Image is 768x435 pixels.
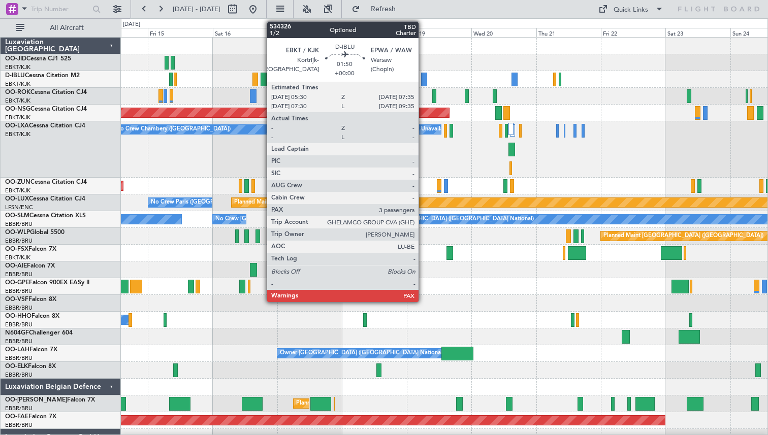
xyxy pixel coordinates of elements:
a: EBBR/BRU [5,405,33,412]
span: OO-LAH [5,347,29,353]
input: Trip Number [31,2,89,17]
div: A/C Unavailable [409,122,452,137]
div: Planned Maint [GEOGRAPHIC_DATA] ([GEOGRAPHIC_DATA]) [603,228,763,244]
span: OO-ZUN [5,179,30,185]
div: No Crew Chambery ([GEOGRAPHIC_DATA]) [116,122,231,137]
span: OO-JID [5,56,26,62]
span: OO-FAE [5,414,28,420]
span: OO-VSF [5,296,28,303]
div: Tue 19 [407,28,471,37]
div: Sat 16 [213,28,277,37]
a: OO-WLPGlobal 5500 [5,229,65,236]
span: OO-GPE [5,280,29,286]
button: Quick Links [593,1,668,17]
a: EBBR/BRU [5,421,33,429]
span: OO-SLM [5,213,29,219]
span: OO-WLP [5,229,30,236]
a: OO-SLMCessna Citation XLS [5,213,86,219]
a: OO-NSGCessna Citation CJ4 [5,106,87,112]
a: EBBR/BRU [5,338,33,345]
a: EBBR/BRU [5,371,33,379]
span: OO-[PERSON_NAME] [5,397,67,403]
div: Planned Maint [GEOGRAPHIC_DATA] ([GEOGRAPHIC_DATA] National) [296,396,480,411]
span: OO-NSG [5,106,30,112]
a: OO-LAHFalcon 7X [5,347,57,353]
span: OO-LUX [5,196,29,202]
a: OO-ZUNCessna Citation CJ4 [5,179,87,185]
a: EBBR/BRU [5,287,33,295]
span: OO-AIE [5,263,27,269]
a: EBKT/KJK [5,97,30,105]
span: N604GF [5,330,29,336]
div: [DATE] [123,20,140,29]
a: OO-ROKCessna Citation CJ4 [5,89,87,95]
div: Quick Links [614,5,648,15]
a: EBKT/KJK [5,63,30,71]
span: OO-ELK [5,363,28,370]
button: Refresh [347,1,408,17]
a: D-IBLUCessna Citation M2 [5,73,80,79]
a: EBKT/KJK [5,254,30,261]
span: OO-ROK [5,89,30,95]
span: D-IBLU [5,73,25,79]
div: Fri 15 [148,28,212,37]
a: EBKT/KJK [5,114,30,121]
a: OO-[PERSON_NAME]Falcon 7X [5,397,95,403]
div: A/C Unavailable [GEOGRAPHIC_DATA] ([GEOGRAPHIC_DATA] National) [345,212,534,227]
a: LFSN/ENC [5,204,33,211]
div: Planned Maint [GEOGRAPHIC_DATA] ([GEOGRAPHIC_DATA]) [234,195,394,210]
a: OO-JIDCessna CJ1 525 [5,56,71,62]
div: Fri 22 [601,28,665,37]
span: Refresh [362,6,405,13]
div: Thu 21 [536,28,601,37]
a: EBBR/BRU [5,354,33,362]
span: All Aircraft [26,24,107,31]
a: EBKT/KJK [5,130,30,138]
a: EBBR/BRU [5,220,33,228]
span: OO-HHO [5,313,31,319]
a: OO-HHOFalcon 8X [5,313,59,319]
a: EBBR/BRU [5,237,33,245]
span: [DATE] - [DATE] [173,5,220,14]
a: OO-FAEFalcon 7X [5,414,56,420]
a: EBBR/BRU [5,321,33,328]
a: N604GFChallenger 604 [5,330,73,336]
a: OO-LXACessna Citation CJ4 [5,123,85,129]
span: OO-FSX [5,246,28,252]
span: OO-LXA [5,123,29,129]
div: Sun 17 [277,28,342,37]
a: EBBR/BRU [5,304,33,312]
a: EBBR/BRU [5,271,33,278]
a: OO-GPEFalcon 900EX EASy II [5,280,89,286]
button: All Aircraft [11,20,110,36]
div: No Crew [GEOGRAPHIC_DATA] ([GEOGRAPHIC_DATA] National) [215,212,386,227]
div: Sat 23 [665,28,730,37]
div: Wed 20 [471,28,536,37]
div: Owner [GEOGRAPHIC_DATA] ([GEOGRAPHIC_DATA] National) [280,346,444,361]
a: OO-ELKFalcon 8X [5,363,56,370]
a: OO-FSXFalcon 7X [5,246,56,252]
a: OO-LUXCessna Citation CJ4 [5,196,85,202]
a: EBKT/KJK [5,187,30,194]
a: OO-VSFFalcon 8X [5,296,56,303]
div: No Crew Paris ([GEOGRAPHIC_DATA]) [151,195,251,210]
a: OO-AIEFalcon 7X [5,263,55,269]
a: EBKT/KJK [5,80,30,88]
div: Mon 18 [342,28,406,37]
